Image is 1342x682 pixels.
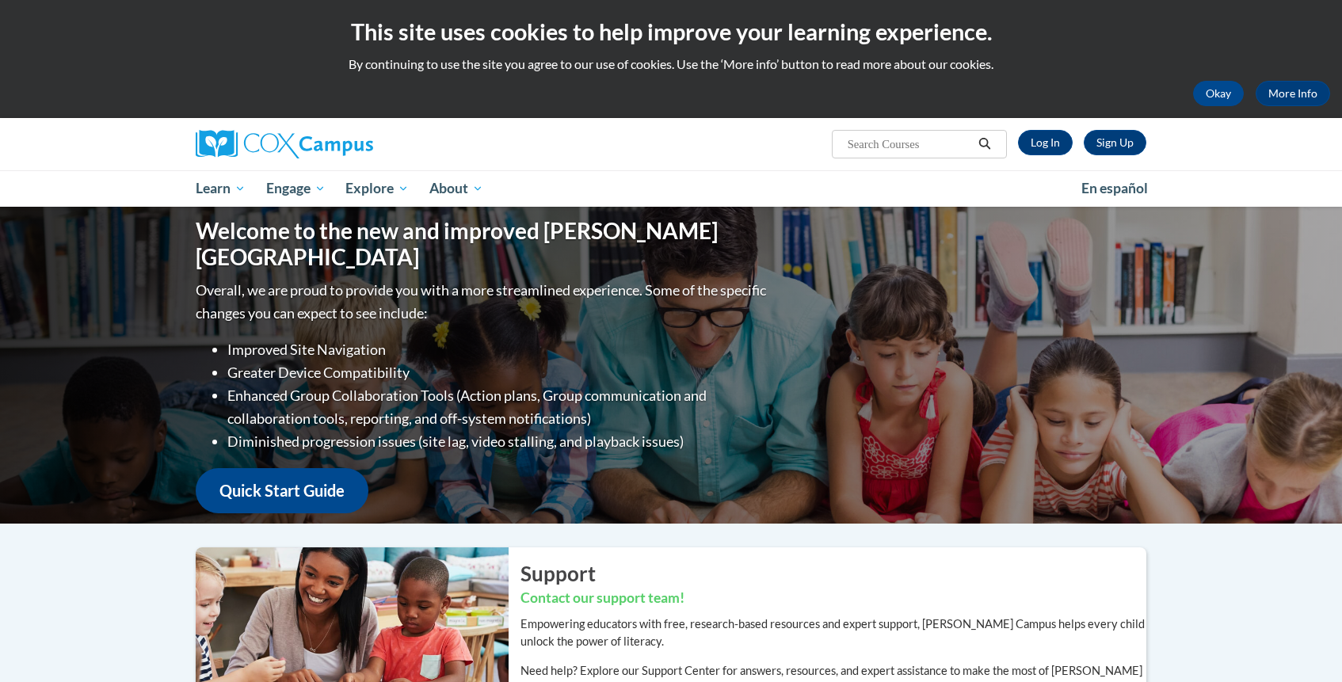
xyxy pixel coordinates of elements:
a: En español [1071,172,1158,205]
span: Learn [196,179,246,198]
button: Search [973,135,997,154]
span: Explore [345,179,409,198]
a: Register [1084,130,1146,155]
a: Quick Start Guide [196,468,368,513]
span: About [429,179,483,198]
h2: Support [520,559,1146,588]
button: Okay [1193,81,1244,106]
img: Cox Campus [196,130,373,158]
a: Explore [335,170,419,207]
h1: Welcome to the new and improved [PERSON_NAME][GEOGRAPHIC_DATA] [196,218,770,271]
a: Learn [185,170,256,207]
span: Engage [266,179,326,198]
a: More Info [1256,81,1330,106]
p: Empowering educators with free, research-based resources and expert support, [PERSON_NAME] Campus... [520,615,1146,650]
li: Improved Site Navigation [227,338,770,361]
p: By continuing to use the site you agree to our use of cookies. Use the ‘More info’ button to read... [12,55,1330,73]
a: Cox Campus [196,130,497,158]
a: Log In [1018,130,1073,155]
h2: This site uses cookies to help improve your learning experience. [12,16,1330,48]
li: Greater Device Compatibility [227,361,770,384]
li: Diminished progression issues (site lag, video stalling, and playback issues) [227,430,770,453]
p: Overall, we are proud to provide you with a more streamlined experience. Some of the specific cha... [196,279,770,325]
h3: Contact our support team! [520,589,1146,608]
span: En español [1081,180,1148,196]
li: Enhanced Group Collaboration Tools (Action plans, Group communication and collaboration tools, re... [227,384,770,430]
a: About [419,170,494,207]
div: Main menu [172,170,1170,207]
input: Search Courses [846,135,973,154]
a: Engage [256,170,336,207]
